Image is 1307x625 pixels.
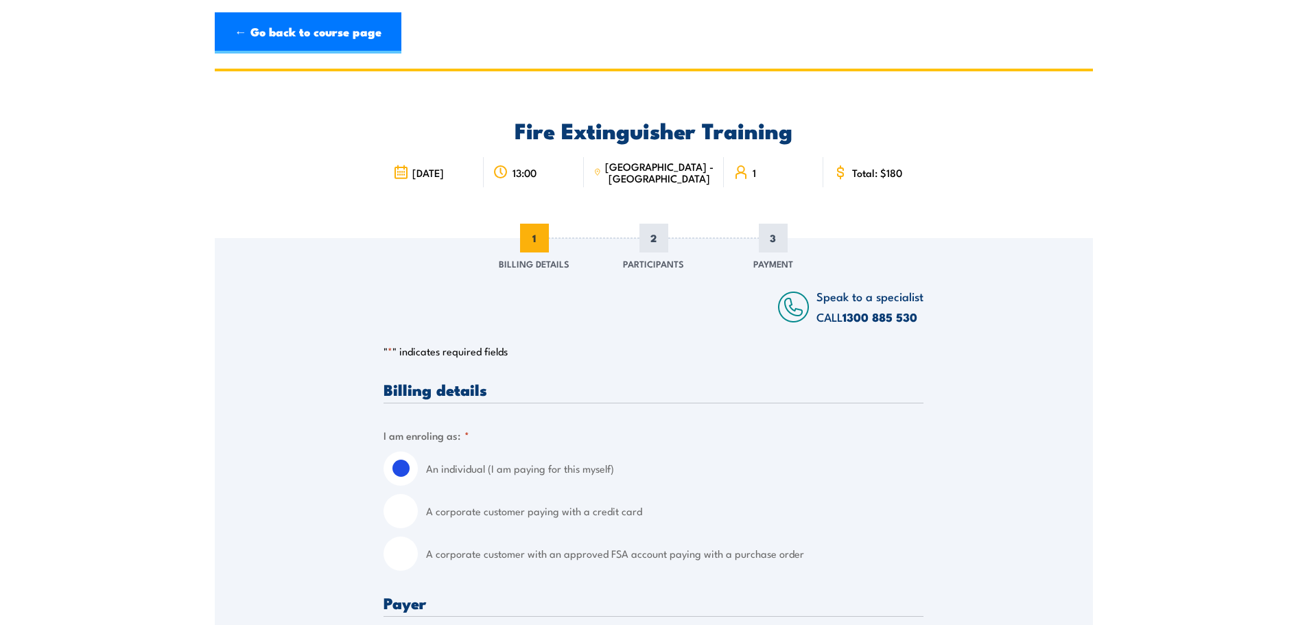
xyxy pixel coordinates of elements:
a: ← Go back to course page [215,12,401,54]
span: Participants [623,257,684,270]
h3: Billing details [384,381,923,397]
span: [DATE] [412,167,444,178]
span: Speak to a specialist CALL [816,287,923,325]
h2: Fire Extinguisher Training [384,120,923,139]
span: 1 [753,167,756,178]
span: 1 [520,224,549,252]
span: 13:00 [513,167,537,178]
h3: Payer [384,595,923,611]
span: Payment [753,257,793,270]
span: Billing Details [499,257,569,270]
label: An individual (I am paying for this myself) [426,451,923,486]
p: " " indicates required fields [384,344,923,358]
span: 2 [639,224,668,252]
span: 3 [759,224,788,252]
label: A corporate customer with an approved FSA account paying with a purchase order [426,536,923,571]
span: Total: $180 [852,167,902,178]
label: A corporate customer paying with a credit card [426,494,923,528]
span: [GEOGRAPHIC_DATA] - [GEOGRAPHIC_DATA] [605,161,714,184]
legend: I am enroling as: [384,427,469,443]
a: 1300 885 530 [843,308,917,326]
